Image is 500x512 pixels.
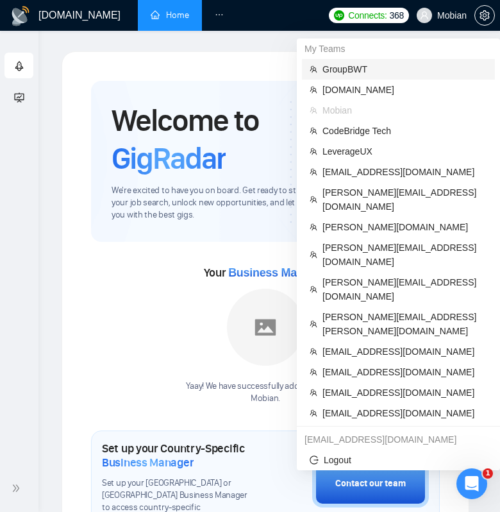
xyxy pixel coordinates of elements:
span: [PERSON_NAME][EMAIL_ADDRESS][DOMAIN_NAME] [322,275,487,303]
a: homeHome [151,10,189,21]
img: upwork-logo.png [334,10,344,21]
span: team [310,86,317,94]
span: double-right [12,482,24,495]
span: ellipsis [215,10,224,19]
span: team [310,389,317,397]
span: Your [204,266,328,280]
div: My Teams [297,38,500,59]
span: team [310,148,317,155]
span: team [310,127,317,135]
span: team [310,196,317,203]
h1: Set up your Country-Specific [102,441,248,470]
p: Mobian . [186,393,344,405]
span: fund-projection-screen [14,84,24,110]
span: logout [310,456,319,465]
span: team [310,320,317,328]
span: Connects: [348,8,387,22]
span: Business Manager [228,266,327,279]
span: team [310,368,317,376]
span: [PERSON_NAME][EMAIL_ADDRESS][DOMAIN_NAME] [322,185,487,214]
div: ari.sulistya+2@gigradar.io [297,429,500,450]
span: [DOMAIN_NAME] [322,83,487,97]
span: [EMAIL_ADDRESS][DOMAIN_NAME] [322,406,487,420]
span: CodeBridge Tech [322,124,487,138]
span: Mobian [322,103,487,117]
span: [PERSON_NAME][EMAIL_ADDRESS][PERSON_NAME][DOMAIN_NAME] [322,310,487,338]
span: team [310,107,317,114]
button: setting [474,5,495,26]
div: Yaay! We have successfully added null null to [186,380,344,405]
span: team [310,348,317,355]
span: team [310,223,317,231]
img: logo [10,6,31,26]
iframe: Intercom live chat [456,468,487,499]
span: [EMAIL_ADDRESS][DOMAIN_NAME] [322,365,487,379]
span: [PERSON_NAME][EMAIL_ADDRESS][DOMAIN_NAME] [322,241,487,269]
span: Academy [14,90,66,101]
span: LeverageUX [322,144,487,158]
h1: Welcome to [112,101,335,177]
span: team [310,168,317,176]
span: Logout [310,453,487,467]
span: GroupBWT [322,62,487,76]
span: team [310,251,317,259]
span: team [310,65,317,73]
span: team [310,409,317,417]
span: GigRadar [112,139,226,177]
span: [PERSON_NAME][DOMAIN_NAME] [322,220,487,234]
span: team [310,286,317,293]
img: placeholder.png [227,289,304,366]
span: 368 [390,8,404,22]
span: 1 [483,468,493,479]
span: [EMAIL_ADDRESS][DOMAIN_NAME] [322,345,487,359]
span: We're excited to have you on board. Get ready to streamline your job search, unlock new opportuni... [112,185,335,221]
div: Contact our team [335,477,406,491]
span: [EMAIL_ADDRESS][DOMAIN_NAME] [322,165,487,179]
span: [EMAIL_ADDRESS][DOMAIN_NAME] [322,386,487,400]
span: rocket [14,53,24,79]
span: user [420,11,429,20]
a: setting [474,10,495,21]
li: Getting Started [4,53,33,78]
button: Contact our team [312,460,429,508]
span: Business Manager [102,456,194,470]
